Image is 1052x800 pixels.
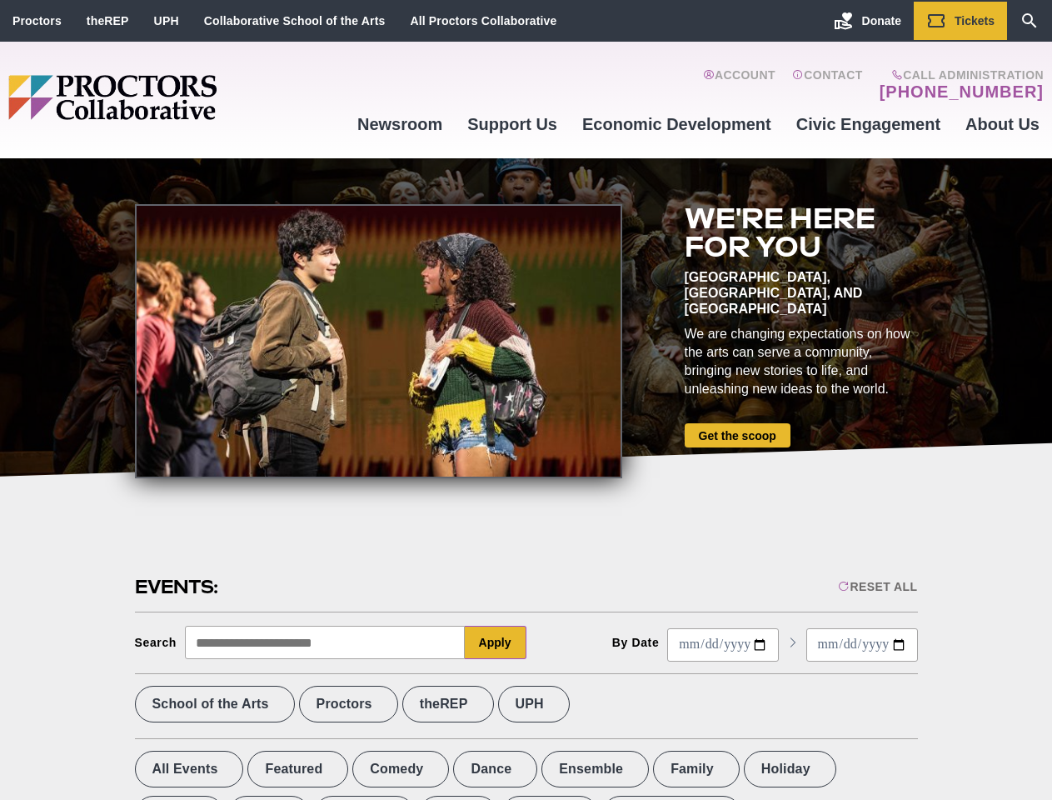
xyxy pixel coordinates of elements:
a: All Proctors Collaborative [410,14,556,27]
a: Collaborative School of the Arts [204,14,386,27]
div: We are changing expectations on how the arts can serve a community, bringing new stories to life,... [685,325,918,398]
label: Family [653,751,740,787]
a: Search [1007,2,1052,40]
a: Economic Development [570,102,784,147]
div: [GEOGRAPHIC_DATA], [GEOGRAPHIC_DATA], and [GEOGRAPHIC_DATA] [685,269,918,317]
button: Apply [465,626,526,659]
div: By Date [612,636,660,649]
span: Tickets [955,14,995,27]
div: Search [135,636,177,649]
label: All Events [135,751,244,787]
h2: We're here for you [685,204,918,261]
label: Ensemble [541,751,649,787]
label: School of the Arts [135,686,295,722]
span: Call Administration [875,68,1044,82]
span: Donate [862,14,901,27]
a: Account [703,68,775,102]
a: UPH [154,14,179,27]
h2: Events: [135,574,221,600]
label: theREP [402,686,494,722]
a: [PHONE_NUMBER] [880,82,1044,102]
label: Proctors [299,686,398,722]
label: Dance [453,751,537,787]
a: About Us [953,102,1052,147]
a: Contact [792,68,863,102]
a: Donate [821,2,914,40]
label: Holiday [744,751,836,787]
a: Get the scoop [685,423,790,447]
img: Proctors logo [8,75,345,120]
a: Newsroom [345,102,455,147]
a: theREP [87,14,129,27]
a: Tickets [914,2,1007,40]
label: Featured [247,751,348,787]
a: Support Us [455,102,570,147]
a: Proctors [12,14,62,27]
a: Civic Engagement [784,102,953,147]
div: Reset All [838,580,917,593]
label: Comedy [352,751,449,787]
label: UPH [498,686,570,722]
